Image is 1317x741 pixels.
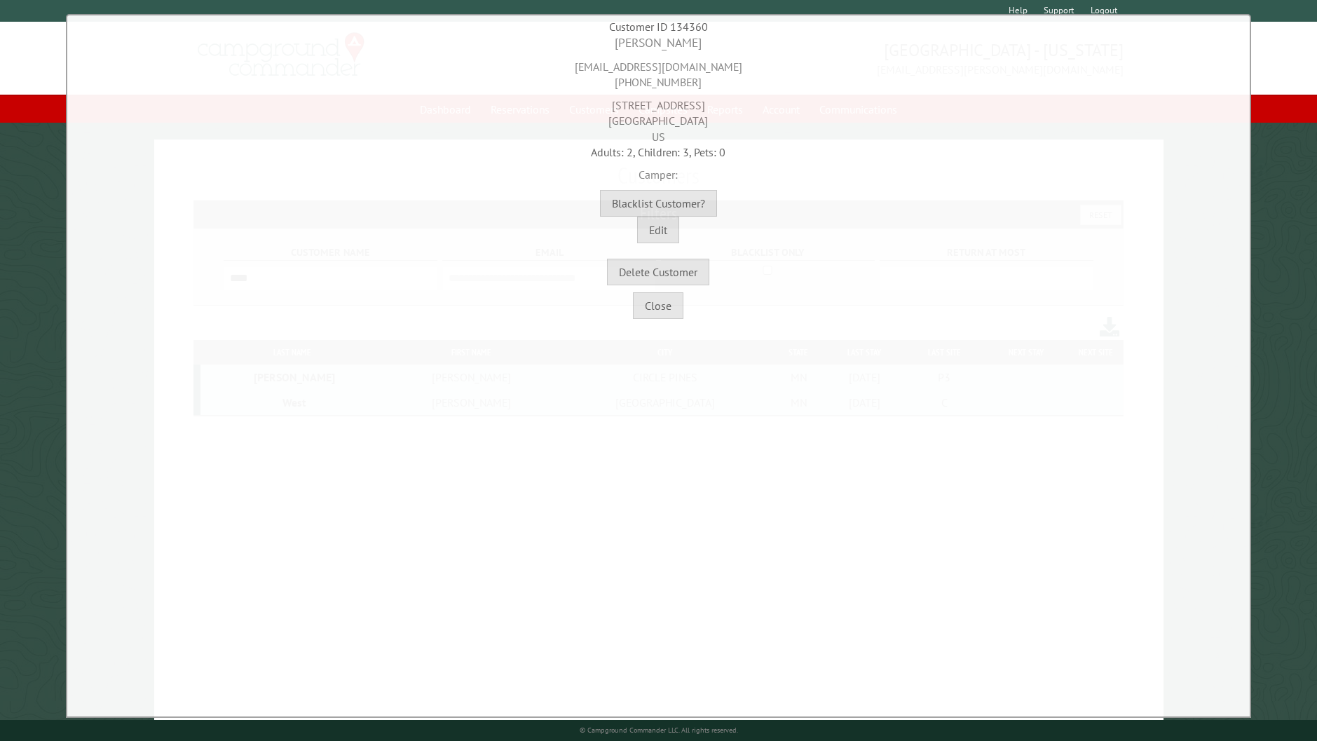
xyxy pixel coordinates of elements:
div: Adults: 2, Children: 3, Pets: 0 [71,144,1246,160]
div: Customer ID 134360 [71,19,1246,34]
button: Blacklist Customer? [600,190,717,217]
div: [STREET_ADDRESS] [GEOGRAPHIC_DATA] US [71,90,1246,144]
button: Delete Customer [607,259,709,285]
div: Camper: [71,160,1246,182]
button: Close [633,292,683,319]
button: Edit [637,217,679,243]
div: [PERSON_NAME] [71,34,1246,52]
small: © Campground Commander LLC. All rights reserved. [580,726,738,735]
div: [EMAIL_ADDRESS][DOMAIN_NAME] [PHONE_NUMBER] [71,52,1246,90]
